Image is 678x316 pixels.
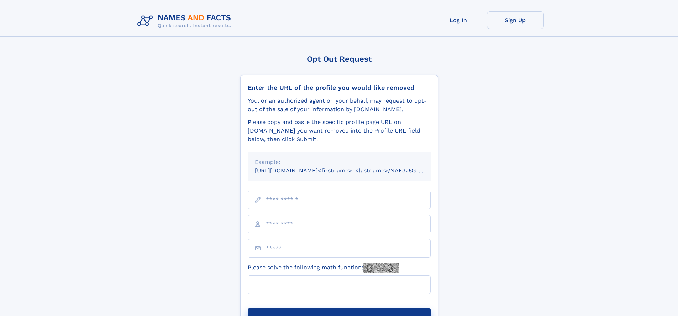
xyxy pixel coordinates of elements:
[255,158,424,166] div: Example:
[248,118,431,144] div: Please copy and paste the specific profile page URL on [DOMAIN_NAME] you want removed into the Pr...
[248,263,399,273] label: Please solve the following math function:
[248,97,431,114] div: You, or an authorized agent on your behalf, may request to opt-out of the sale of your informatio...
[248,84,431,92] div: Enter the URL of the profile you would like removed
[255,167,444,174] small: [URL][DOMAIN_NAME]<firstname>_<lastname>/NAF325G-xxxxxxxx
[430,11,487,29] a: Log In
[240,55,438,63] div: Opt Out Request
[487,11,544,29] a: Sign Up
[135,11,237,31] img: Logo Names and Facts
